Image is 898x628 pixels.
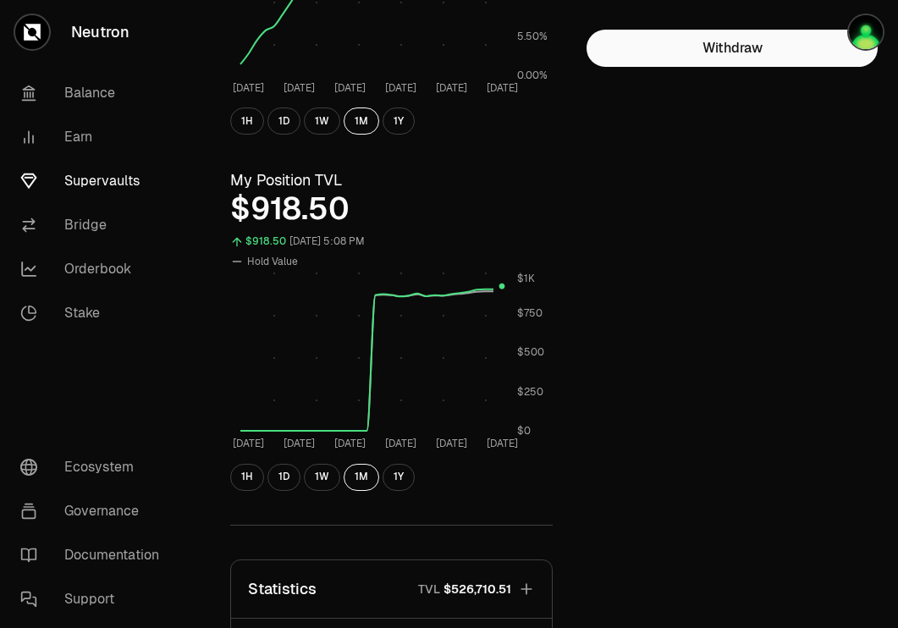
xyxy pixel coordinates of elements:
[385,81,416,95] tspan: [DATE]
[7,203,183,247] a: Bridge
[304,107,340,135] button: 1W
[517,385,543,399] tspan: $250
[436,81,467,95] tspan: [DATE]
[248,577,317,601] p: Statistics
[487,81,518,95] tspan: [DATE]
[418,581,440,598] p: TVL
[849,15,883,49] img: Atom Staking
[587,30,878,67] button: Withdraw
[517,30,548,43] tspan: 5.50%
[517,346,544,360] tspan: $500
[230,168,553,192] h3: My Position TVL
[231,560,552,618] button: StatisticsTVL$526,710.51
[284,437,315,450] tspan: [DATE]
[304,464,340,491] button: 1W
[517,306,543,320] tspan: $750
[344,107,379,135] button: 1M
[517,272,535,285] tspan: $1K
[383,464,415,491] button: 1Y
[267,464,300,491] button: 1D
[487,437,518,450] tspan: [DATE]
[245,232,286,251] div: $918.50
[344,464,379,491] button: 1M
[334,437,366,450] tspan: [DATE]
[7,489,183,533] a: Governance
[233,81,264,95] tspan: [DATE]
[7,445,183,489] a: Ecosystem
[385,437,416,450] tspan: [DATE]
[7,159,183,203] a: Supervaults
[517,69,548,82] tspan: 0.00%
[7,71,183,115] a: Balance
[284,81,315,95] tspan: [DATE]
[443,581,511,598] span: $526,710.51
[517,425,531,438] tspan: $0
[7,291,183,335] a: Stake
[334,81,366,95] tspan: [DATE]
[247,255,298,268] span: Hold Value
[233,437,264,450] tspan: [DATE]
[289,232,365,251] div: [DATE] 5:08 PM
[267,107,300,135] button: 1D
[7,533,183,577] a: Documentation
[7,247,183,291] a: Orderbook
[436,437,467,450] tspan: [DATE]
[230,464,264,491] button: 1H
[230,107,264,135] button: 1H
[7,115,183,159] a: Earn
[230,192,553,226] div: $918.50
[7,577,183,621] a: Support
[383,107,415,135] button: 1Y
